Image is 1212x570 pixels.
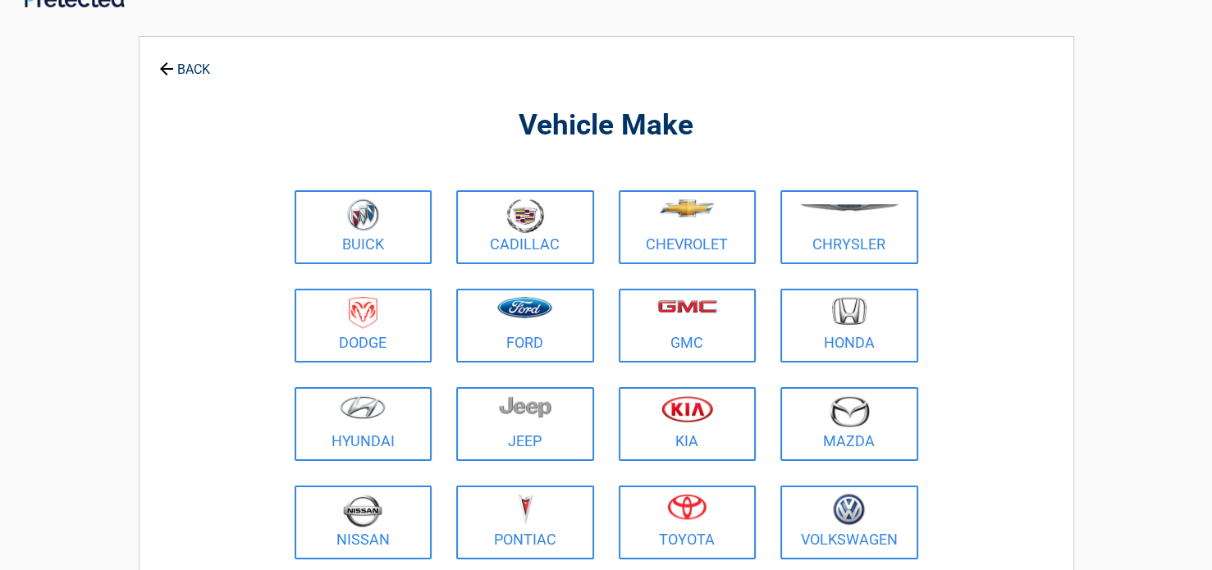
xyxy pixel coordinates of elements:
a: Pontiac [456,486,594,559]
img: hyundai [340,395,386,419]
a: Volkswagen [780,486,918,559]
a: Honda [780,289,918,363]
img: kia [661,395,713,422]
img: chrysler [799,204,899,212]
a: Kia [619,387,757,461]
a: Cadillac [456,190,594,264]
a: Dodge [295,289,432,363]
img: nissan [343,494,382,527]
img: buick [347,198,379,231]
img: ford [497,297,552,318]
a: Mazda [780,387,918,461]
a: Hyundai [295,387,432,461]
a: Jeep [456,387,594,461]
a: Toyota [619,486,757,559]
a: Ford [456,289,594,363]
img: honda [832,297,867,326]
a: Nissan [295,486,432,559]
img: cadillac [506,198,544,233]
img: gmc [657,299,717,313]
img: dodge [349,297,377,329]
h2: Vehicle Make [290,107,922,145]
a: Chevrolet [619,190,757,264]
img: jeep [499,395,551,418]
a: Buick [295,190,432,264]
img: mazda [829,395,870,427]
a: BACK [156,48,213,76]
a: Chrysler [780,190,918,264]
img: volkswagen [833,494,865,526]
img: chevrolet [660,199,715,217]
a: GMC [619,289,757,363]
img: toyota [667,494,707,520]
img: pontiac [517,494,533,525]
